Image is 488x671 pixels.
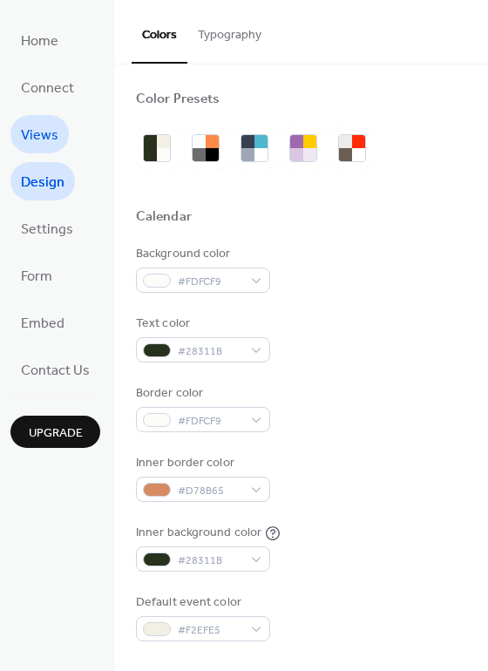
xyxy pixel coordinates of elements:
[10,416,100,448] button: Upgrade
[136,593,267,612] div: Default event color
[136,315,267,333] div: Text color
[178,552,242,570] span: #28311B
[10,256,63,295] a: Form
[21,310,64,338] span: Embed
[10,209,84,247] a: Settings
[10,21,69,59] a: Home
[29,424,83,443] span: Upgrade
[136,454,267,472] div: Inner border color
[136,524,261,542] div: Inner background color
[21,216,73,244] span: Settings
[178,273,242,291] span: #FDFCF9
[10,162,75,200] a: Design
[178,412,242,430] span: #FDFCF9
[21,122,58,150] span: Views
[10,115,69,153] a: Views
[10,68,85,106] a: Connect
[21,357,90,385] span: Contact Us
[21,75,74,103] span: Connect
[178,342,242,361] span: #28311B
[136,245,267,263] div: Background color
[21,263,52,291] span: Form
[10,303,75,342] a: Embed
[10,350,100,389] a: Contact Us
[136,384,267,403] div: Border color
[136,208,192,227] div: Calendar
[178,621,242,640] span: #F2EFE5
[21,28,58,56] span: Home
[136,91,220,109] div: Color Presets
[178,482,242,500] span: #D78B65
[21,169,64,197] span: Design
